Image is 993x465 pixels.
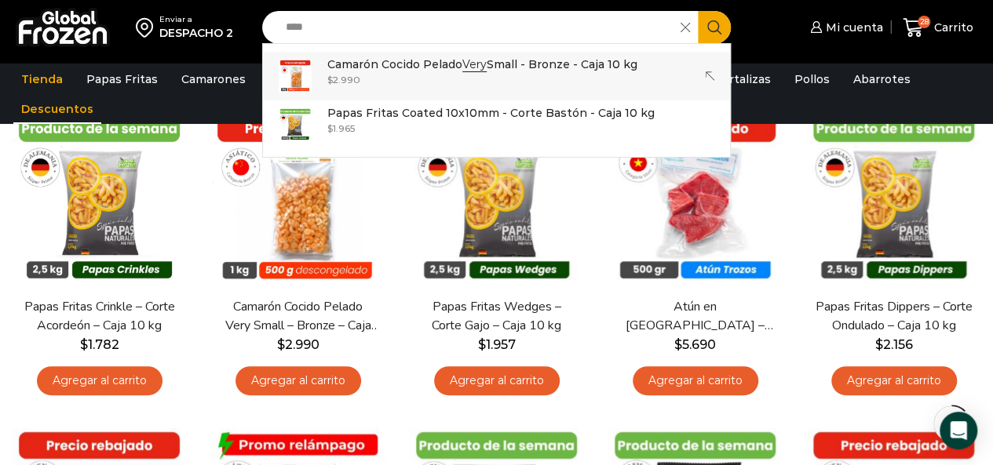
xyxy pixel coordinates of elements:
[815,298,973,334] a: Papas Fritas Dippers – Corte Ondulado – Caja 10 kg
[875,337,913,352] bdi: 2.156
[327,74,333,85] span: $
[327,74,360,85] bdi: 2.990
[462,57,487,72] strong: Very
[822,20,883,35] span: Mi cuenta
[327,104,655,122] p: Papas Fritas Coated 10x10mm - Corte Bastón - Caja 10 kg
[633,366,758,395] a: Agregar al carrito: “Atún en Trozos - Caja 10 kg”
[787,64,838,94] a: Pollos
[806,12,883,43] a: Mi cuenta
[37,366,162,395] a: Agregar al carrito: “Papas Fritas Crinkle - Corte Acordeón - Caja 10 kg”
[478,337,516,352] bdi: 1.957
[173,64,254,94] a: Camarones
[418,298,575,334] a: Papas Fritas Wedges – Corte Gajo – Caja 10 kg
[219,298,377,334] a: Camarón Cocido Pelado Very Small – Bronze – Caja 10 kg
[698,11,731,44] button: Search button
[78,64,166,94] a: Papas Fritas
[80,337,119,352] bdi: 1.782
[235,366,361,395] a: Agregar al carrito: “Camarón Cocido Pelado Very Small - Bronze - Caja 10 kg”
[13,94,101,124] a: Descuentos
[263,100,731,149] a: Papas Fritas Coated 10x10mm - Corte Bastón - Caja 10 kg $1.965
[831,366,957,395] a: Agregar al carrito: “Papas Fritas Dippers - Corte Ondulado - Caja 10 kg”
[263,52,731,100] a: Camarón Cocido PeladoVerySmall - Bronze - Caja 10 kg $2.990
[327,122,333,134] span: $
[875,337,883,352] span: $
[159,14,233,25] div: Enviar a
[674,337,682,352] span: $
[705,64,779,94] a: Hortalizas
[434,366,560,395] a: Agregar al carrito: “Papas Fritas Wedges – Corte Gajo - Caja 10 kg”
[159,25,233,41] div: DESPACHO 2
[918,16,930,28] span: 28
[899,9,977,46] a: 28 Carrito
[277,337,319,352] bdi: 2.990
[277,337,285,352] span: $
[616,298,774,334] a: Atún en [GEOGRAPHIC_DATA] – Caja 10 kg
[13,64,71,94] a: Tienda
[930,20,973,35] span: Carrito
[80,337,88,352] span: $
[478,337,486,352] span: $
[940,412,977,449] div: Open Intercom Messenger
[327,56,637,73] p: Camarón Cocido Pelado Small - Bronze - Caja 10 kg
[20,298,178,334] a: Papas Fritas Crinkle – Corte Acordeón – Caja 10 kg
[327,122,355,134] bdi: 1.965
[674,337,716,352] bdi: 5.690
[845,64,918,94] a: Abarrotes
[136,14,159,41] img: address-field-icon.svg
